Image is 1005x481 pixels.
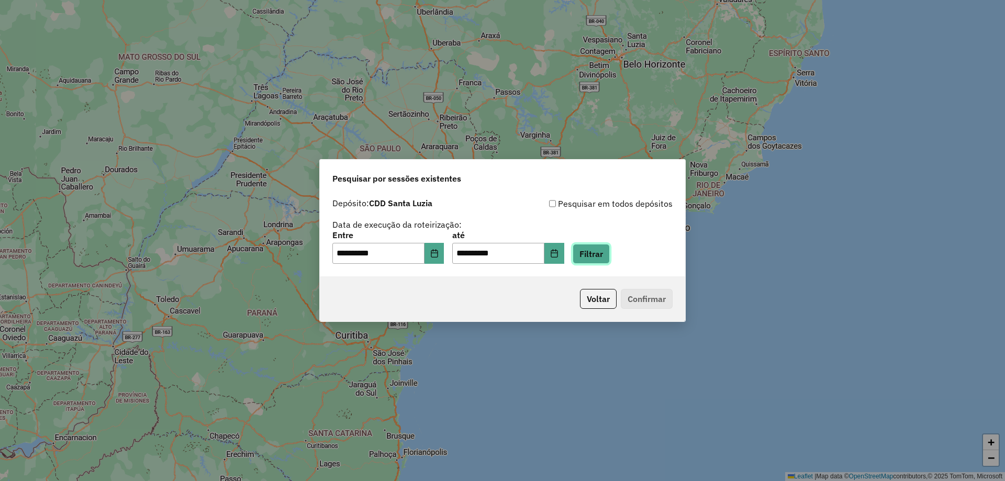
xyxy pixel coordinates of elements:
label: Depósito: [332,197,432,209]
span: Pesquisar por sessões existentes [332,172,461,185]
button: Voltar [580,289,617,309]
label: Data de execução da roteirização: [332,218,462,231]
label: Entre [332,229,444,241]
strong: CDD Santa Luzia [369,198,432,208]
button: Choose Date [425,243,444,264]
div: Pesquisar em todos depósitos [502,197,673,210]
button: Filtrar [573,244,610,264]
button: Choose Date [544,243,564,264]
label: até [452,229,564,241]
